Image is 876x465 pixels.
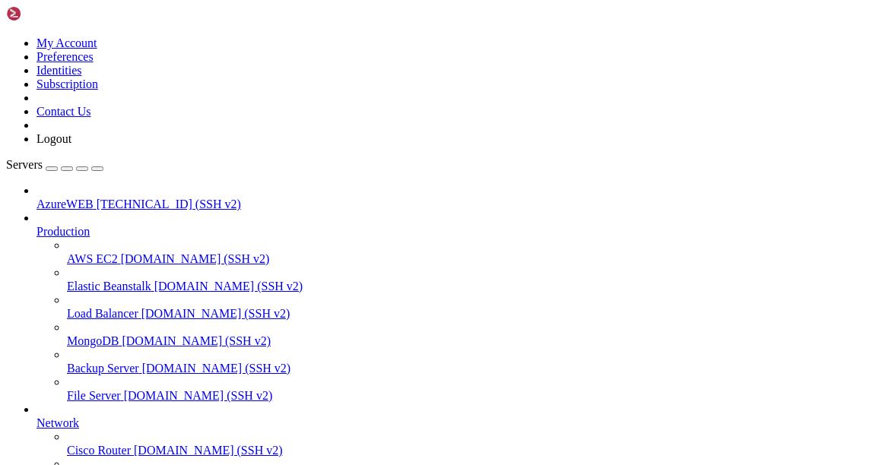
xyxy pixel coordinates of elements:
a: Backup Server [DOMAIN_NAME] (SSH v2) [67,362,870,375]
a: Load Balancer [DOMAIN_NAME] (SSH v2) [67,307,870,321]
span: Production [36,225,90,238]
a: File Server [DOMAIN_NAME] (SSH v2) [67,389,870,403]
a: Preferences [36,50,94,63]
a: AzureWEB [TECHNICAL_ID] (SSH v2) [36,198,870,211]
a: Identities [36,64,82,77]
a: Logout [36,132,71,145]
span: [DOMAIN_NAME] (SSH v2) [154,280,303,293]
li: Load Balancer [DOMAIN_NAME] (SSH v2) [67,293,870,321]
a: MongoDB [DOMAIN_NAME] (SSH v2) [67,334,870,348]
li: Backup Server [DOMAIN_NAME] (SSH v2) [67,348,870,375]
a: Production [36,225,870,239]
li: AzureWEB [TECHNICAL_ID] (SSH v2) [36,184,870,211]
li: File Server [DOMAIN_NAME] (SSH v2) [67,375,870,403]
span: AzureWEB [36,198,94,210]
span: Backup Server [67,362,139,375]
span: Network [36,416,79,429]
a: Network [36,416,870,430]
li: Elastic Beanstalk [DOMAIN_NAME] (SSH v2) [67,266,870,293]
a: Subscription [36,77,98,90]
li: Cisco Router [DOMAIN_NAME] (SSH v2) [67,430,870,457]
span: File Server [67,389,121,402]
li: MongoDB [DOMAIN_NAME] (SSH v2) [67,321,870,348]
span: MongoDB [67,334,119,347]
span: [DOMAIN_NAME] (SSH v2) [134,444,283,457]
span: Elastic Beanstalk [67,280,151,293]
a: Elastic Beanstalk [DOMAIN_NAME] (SSH v2) [67,280,870,293]
li: AWS EC2 [DOMAIN_NAME] (SSH v2) [67,239,870,266]
span: [TECHNICAL_ID] (SSH v2) [97,198,241,210]
span: Cisco Router [67,444,131,457]
a: AWS EC2 [DOMAIN_NAME] (SSH v2) [67,252,870,266]
span: Load Balancer [67,307,138,320]
img: Shellngn [6,6,94,21]
span: [DOMAIN_NAME] (SSH v2) [141,307,290,320]
span: Servers [6,158,43,171]
span: [DOMAIN_NAME] (SSH v2) [142,362,291,375]
a: Cisco Router [DOMAIN_NAME] (SSH v2) [67,444,870,457]
li: Production [36,211,870,403]
span: [DOMAIN_NAME] (SSH v2) [121,252,270,265]
span: [DOMAIN_NAME] (SSH v2) [124,389,273,402]
span: AWS EC2 [67,252,118,265]
a: Contact Us [36,105,91,118]
span: [DOMAIN_NAME] (SSH v2) [122,334,271,347]
a: Servers [6,158,103,171]
a: My Account [36,36,97,49]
